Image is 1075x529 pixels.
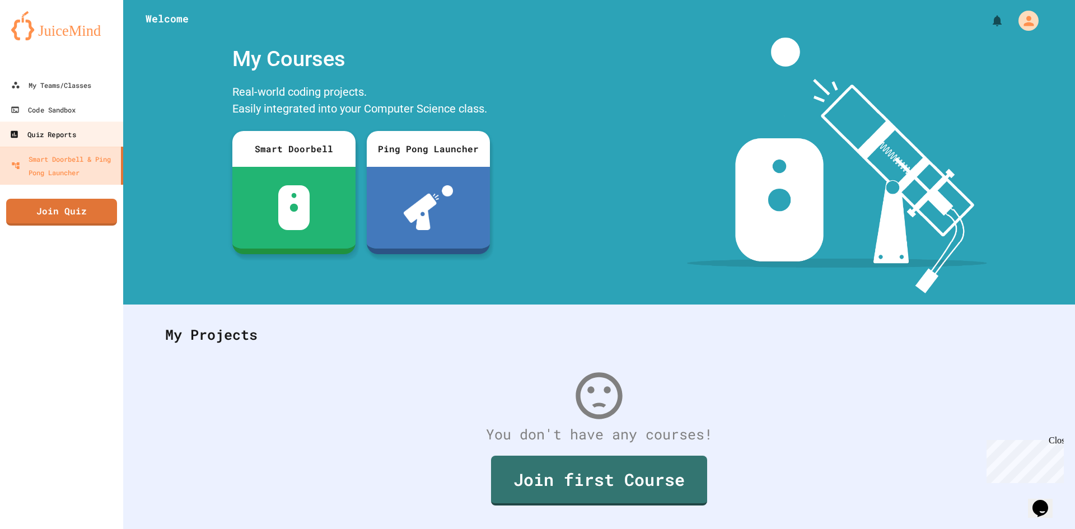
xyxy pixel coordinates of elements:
div: My Account [1007,8,1041,34]
div: Chat with us now!Close [4,4,77,71]
div: My Courses [227,38,496,81]
div: Code Sandbox [11,103,76,116]
div: Smart Doorbell [232,131,356,167]
div: My Projects [154,313,1044,357]
div: My Notifications [970,11,1007,30]
iframe: chat widget [1028,484,1064,518]
div: My Teams/Classes [11,78,91,92]
img: logo-orange.svg [11,11,112,40]
div: Smart Doorbell & Ping Pong Launcher [11,152,116,179]
iframe: chat widget [982,436,1064,483]
img: sdb-white.svg [278,185,310,230]
a: Join Quiz [6,199,117,226]
img: banner-image-my-projects.png [687,38,987,293]
a: Join first Course [491,456,707,505]
div: Quiz Reports [10,128,76,142]
div: Real-world coding projects. Easily integrated into your Computer Science class. [227,81,496,123]
img: ppl-with-ball.png [404,185,454,230]
div: You don't have any courses! [154,424,1044,445]
div: Ping Pong Launcher [367,131,490,167]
